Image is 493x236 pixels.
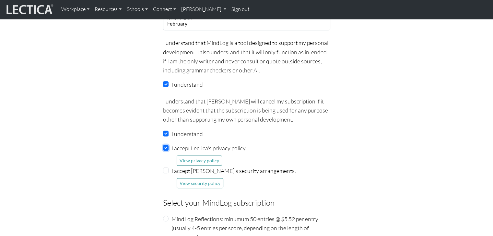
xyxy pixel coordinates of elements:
legend: Select your MindLog subscription [163,197,330,209]
p: I understand that MindLog is a tool designed to support my personal development. I also understan... [163,38,330,75]
a: Workplace [59,3,92,16]
a: Sign out [229,3,252,16]
p: I understand that [PERSON_NAME] will cancel my subscription if it becomes evident that the subscr... [163,97,330,124]
img: lecticalive [5,3,53,16]
a: Schools [124,3,150,16]
button: View privacy policy [177,156,222,166]
label: I understand [171,80,203,89]
a: [PERSON_NAME] [179,3,229,16]
button: View security policy [177,178,223,188]
a: Connect [150,3,179,16]
label: I understand [171,129,203,138]
label: I accept [PERSON_NAME]'s security arrangements. [171,166,296,175]
a: Resources [92,3,124,16]
label: I accept Lectica's privacy policy. [171,144,246,153]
